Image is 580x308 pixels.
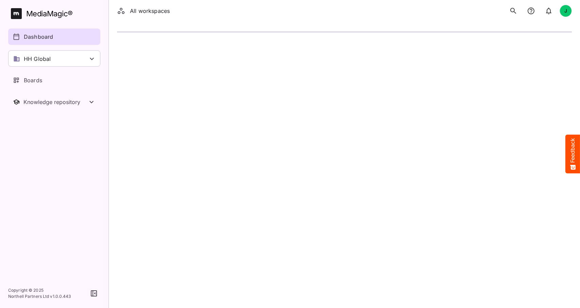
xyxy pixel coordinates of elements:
button: search [507,4,520,18]
p: Copyright © 2025 [8,287,71,293]
a: Boards [8,72,100,88]
div: MediaMagic ® [26,8,73,19]
p: Boards [24,76,42,84]
a: Dashboard [8,29,100,45]
nav: Knowledge repository [8,94,100,110]
button: notifications [524,4,538,18]
p: Northell Partners Ltd v 1.0.0.443 [8,293,71,300]
button: Toggle Knowledge repository [8,94,100,110]
a: MediaMagic® [11,8,100,19]
p: HH Global [24,55,51,63]
p: Dashboard [24,33,53,41]
button: Feedback [565,135,580,173]
button: notifications [542,4,556,18]
div: Knowledge repository [23,99,87,105]
div: J [560,5,572,17]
